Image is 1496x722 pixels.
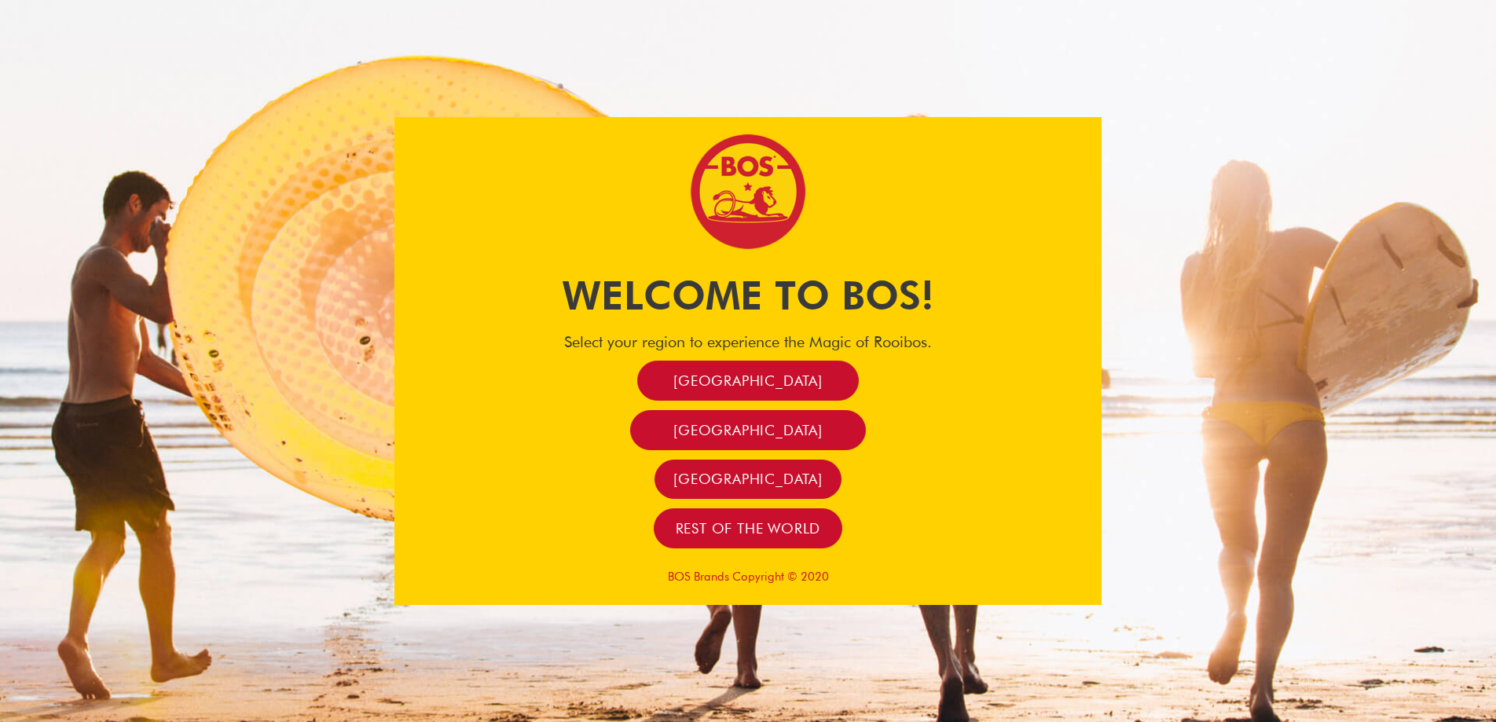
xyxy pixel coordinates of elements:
[673,421,823,439] span: [GEOGRAPHIC_DATA]
[654,508,843,548] a: Rest of the world
[630,410,866,450] a: [GEOGRAPHIC_DATA]
[394,570,1102,584] p: BOS Brands Copyright © 2020
[676,519,821,537] span: Rest of the world
[654,460,841,500] a: [GEOGRAPHIC_DATA]
[673,470,823,488] span: [GEOGRAPHIC_DATA]
[673,372,823,390] span: [GEOGRAPHIC_DATA]
[394,268,1102,323] h1: Welcome to BOS!
[637,361,859,401] a: [GEOGRAPHIC_DATA]
[394,332,1102,351] h4: Select your region to experience the Magic of Rooibos.
[689,133,807,251] img: Bos Brands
